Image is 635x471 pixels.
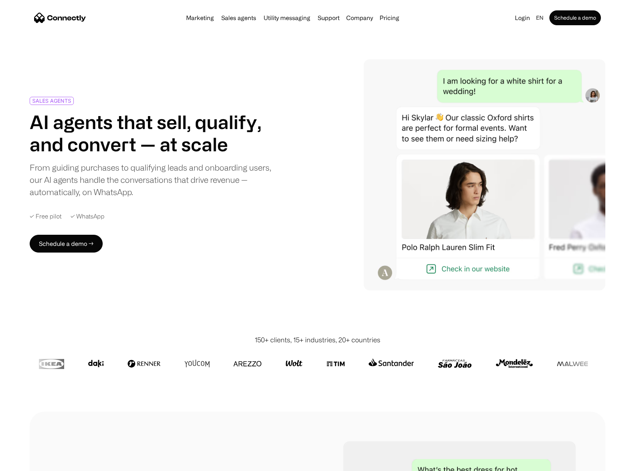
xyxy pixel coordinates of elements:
a: Support [315,15,343,21]
a: Schedule a demo → [30,235,103,253]
h1: AI agents that sell, qualify, and convert — at scale [30,111,273,155]
div: SALES AGENTS [32,98,71,103]
a: home [34,12,86,23]
a: Pricing [377,15,402,21]
div: en [533,13,548,23]
div: en [536,13,543,23]
aside: Language selected: English [7,457,44,468]
div: ✓ Free pilot [30,213,62,220]
a: Sales agents [218,15,259,21]
div: ✓ WhatsApp [70,213,105,220]
a: Login [512,13,533,23]
a: Utility messaging [261,15,313,21]
a: Marketing [183,15,217,21]
div: 150+ clients, 15+ industries, 20+ countries [255,335,380,345]
div: From guiding purchases to qualifying leads and onboarding users, our AI agents handle the convers... [30,161,273,198]
ul: Language list [15,458,44,468]
div: Company [346,13,373,23]
a: Schedule a demo [549,10,601,25]
div: Company [344,13,375,23]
